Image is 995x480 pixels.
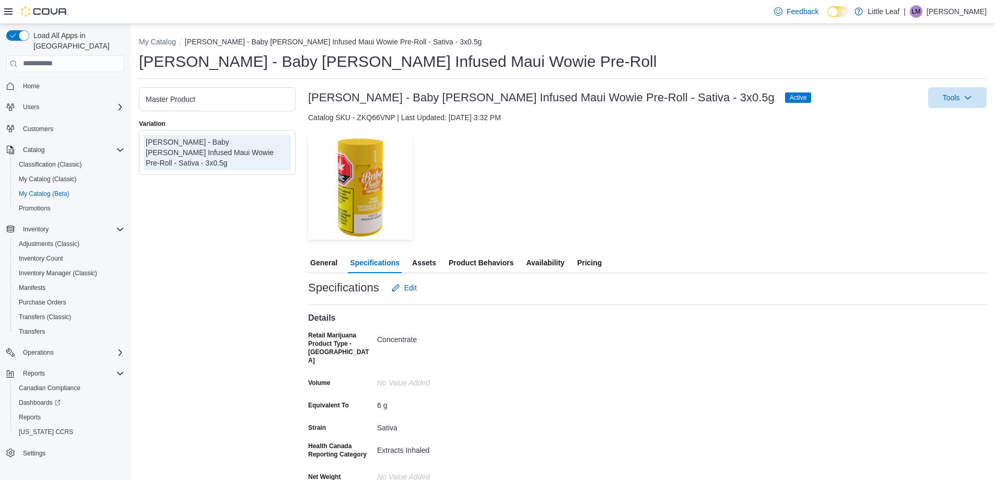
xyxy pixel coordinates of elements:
a: Inventory Manager (Classic) [15,267,101,279]
span: Classification (Classic) [15,158,124,171]
button: Users [2,100,128,114]
a: Transfers (Classic) [15,311,75,323]
span: My Catalog (Classic) [15,173,124,185]
span: Settings [19,447,124,460]
p: Little Leaf [868,5,900,18]
button: Reports [2,366,128,381]
button: Operations [2,345,128,360]
span: Adjustments (Classic) [19,240,79,248]
div: 6 g [377,397,517,409]
div: Catalog SKU - ZKQ66VNP | Last Updated: [DATE] 3:32 PM [308,112,987,123]
label: Health Canada Reporting Category [308,442,373,459]
span: Product Behaviors [449,252,513,273]
a: Dashboards [15,396,65,409]
button: Inventory [2,222,128,237]
span: Purchase Orders [15,296,124,309]
nav: An example of EuiBreadcrumbs [139,37,987,49]
span: Pricing [577,252,602,273]
h3: Specifications [308,282,379,294]
label: Strain [308,424,326,432]
button: Inventory Manager (Classic) [10,266,128,280]
span: Feedback [787,6,818,17]
span: Reports [19,413,41,422]
button: Catalog [2,143,128,157]
span: Operations [19,346,124,359]
a: Customers [19,123,57,135]
span: Dashboards [15,396,124,409]
button: Settings [2,446,128,461]
span: My Catalog (Beta) [15,188,124,200]
button: Users [19,101,43,113]
label: Volume [308,379,330,387]
button: [US_STATE] CCRS [10,425,128,439]
span: Promotions [19,204,51,213]
span: Transfers [15,325,124,338]
button: Classification (Classic) [10,157,128,172]
label: Retail Marijuana Product Type - [GEOGRAPHIC_DATA] [308,331,373,365]
a: Feedback [770,1,823,22]
button: My Catalog (Classic) [10,172,128,186]
div: Concentrate [377,331,517,344]
span: Customers [19,122,124,135]
span: Manifests [15,282,124,294]
span: Canadian Compliance [15,382,124,394]
a: Purchase Orders [15,296,71,309]
span: Inventory Count [15,252,124,265]
button: Tools [928,87,987,108]
span: Home [23,82,40,90]
span: Availability [526,252,564,273]
span: Reports [23,369,45,378]
span: My Catalog (Beta) [19,190,69,198]
a: [US_STATE] CCRS [15,426,77,438]
button: Manifests [10,280,128,295]
a: Reports [15,411,45,424]
a: Canadian Compliance [15,382,85,394]
span: Inventory [19,223,124,236]
span: Tools [943,92,960,103]
span: Specifications [350,252,400,273]
button: My Catalog [139,38,176,46]
span: Transfers (Classic) [19,313,71,321]
span: [US_STATE] CCRS [19,428,73,436]
span: Transfers [19,327,45,336]
span: Promotions [15,202,124,215]
h3: [PERSON_NAME] - Baby [PERSON_NAME] Infused Maui Wowie Pre-Roll - Sativa - 3x0.5g [308,91,775,104]
span: Settings [23,449,45,458]
button: Reports [10,410,128,425]
p: [PERSON_NAME] [927,5,987,18]
button: Home [2,78,128,93]
span: Inventory Manager (Classic) [19,269,97,277]
button: Promotions [10,201,128,216]
h1: [PERSON_NAME] - Baby [PERSON_NAME] Infused Maui Wowie Pre-Roll [139,51,657,72]
span: Inventory Manager (Classic) [15,267,124,279]
span: Catalog [19,144,124,156]
button: Catalog [19,144,49,156]
span: Inventory Count [19,254,63,263]
span: Adjustments (Classic) [15,238,124,250]
a: Inventory Count [15,252,67,265]
span: Operations [23,348,54,357]
span: Manifests [19,284,45,292]
a: Classification (Classic) [15,158,86,171]
div: Leanne McPhie [910,5,922,18]
span: Purchase Orders [19,298,66,307]
label: Variation [139,120,166,128]
a: Home [19,80,44,92]
a: Transfers [15,325,49,338]
button: [PERSON_NAME] - Baby [PERSON_NAME] Infused Maui Wowie Pre-Roll - Sativa - 3x0.5g [185,38,482,46]
span: My Catalog (Classic) [19,175,77,183]
button: Operations [19,346,58,359]
span: Reports [15,411,124,424]
span: Reports [19,367,124,380]
span: Active [785,92,812,103]
button: Inventory [19,223,53,236]
span: Catalog [23,146,44,154]
span: Assets [412,252,436,273]
span: Dashboards [19,399,61,407]
div: [PERSON_NAME] - Baby [PERSON_NAME] Infused Maui Wowie Pre-Roll - Sativa - 3x0.5g [146,137,289,168]
h4: Details [308,313,987,323]
span: Dark Mode [827,17,828,18]
button: Adjustments (Classic) [10,237,128,251]
a: My Catalog (Beta) [15,188,74,200]
div: Extracts Inhaled [377,442,517,454]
